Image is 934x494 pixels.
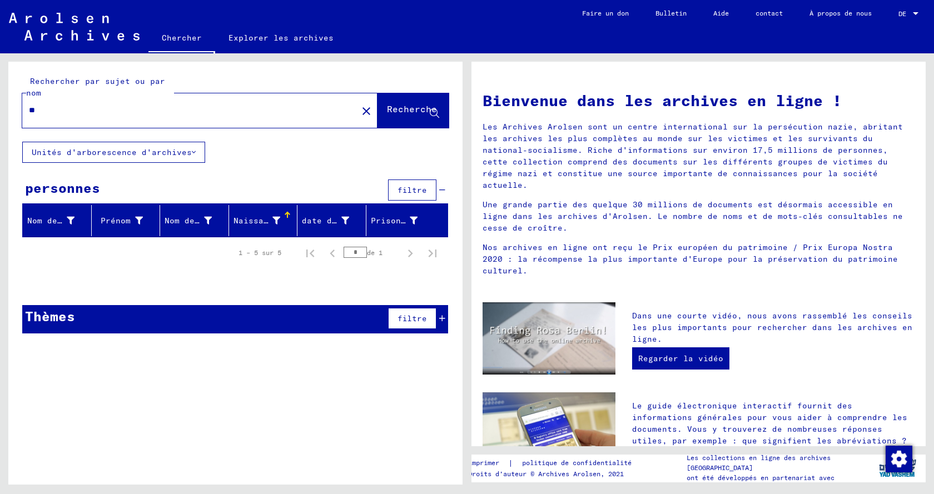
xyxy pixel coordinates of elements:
button: Première page [299,242,321,264]
font: Prisonnier # [371,216,431,226]
button: filtre [388,179,436,201]
mat-header-cell: Naissance [229,205,298,236]
a: politique de confidentialité [513,457,645,469]
mat-header-cell: Prénom [92,205,161,236]
mat-icon: close [360,104,373,118]
img: Arolsen_neg.svg [9,13,140,41]
font: | [508,458,513,468]
font: Rechercher par sujet ou par nom [26,76,165,98]
a: Explorer les archives [215,24,347,51]
font: Recherche [387,103,437,114]
font: À propos de nous [809,9,872,17]
font: Nom de naissance [165,216,245,226]
font: Aide [713,9,729,17]
font: DE [898,9,906,18]
font: filtre [398,313,427,323]
button: Unités d'arborescence d'archives [22,142,205,163]
font: Prénom [101,216,131,226]
font: Unités d'arborescence d'archives [32,147,192,157]
font: date de naissance [302,216,387,226]
button: filtre [388,308,436,329]
div: Modifier le consentement [885,445,912,472]
div: Prisonnier # [371,212,435,229]
font: Nos archives en ligne ont reçu le Prix européen du patrimoine / Prix Europa Nostra 2020 : la réco... [483,242,898,276]
font: Dans une courte vidéo, nous avons rassemblé les conseils les plus importants pour rechercher dans... [632,311,912,344]
font: Le guide électronique interactif fournit des informations générales pour vous aider à comprendre ... [632,401,907,457]
button: Page précédente [321,242,344,264]
img: video.jpg [483,302,615,375]
font: Regarder la vidéo [638,353,723,363]
font: Explorer les archives [228,33,334,43]
font: filtre [398,185,427,195]
img: Modifier le consentement [886,446,912,472]
div: Naissance [233,212,297,229]
div: Nom de famille [27,212,91,229]
a: Chercher [148,24,215,53]
font: ont été développés en partenariat avec [687,473,834,482]
font: Droits d'auteur © Archives Arolsen, 2021 [468,470,624,478]
button: Dernière page [421,242,444,264]
div: Prénom [96,212,160,229]
font: politique de confidentialité [522,458,632,467]
font: Bienvenue dans les archives en ligne ! [483,91,842,110]
font: Thèmes [25,308,75,325]
img: eguide.jpg [483,392,615,481]
mat-header-cell: date de naissance [297,205,366,236]
font: Les Archives Arolsen sont un centre international sur la persécution nazie, abritant les archives... [483,122,903,190]
font: Une grande partie des quelque 30 millions de documents est désormais accessible en ligne dans les... [483,199,903,233]
font: de 1 [367,248,382,257]
div: Nom de naissance [165,212,228,229]
font: Faire un don [582,9,629,17]
div: date de naissance [302,212,366,229]
font: Bulletin [655,9,687,17]
button: Clair [355,99,377,122]
font: imprimer [468,458,499,467]
img: yv_logo.png [877,454,918,482]
font: personnes [25,179,100,196]
button: Recherche [377,93,449,128]
font: contact [756,9,783,17]
font: 1 – 5 sur 5 [239,248,281,257]
mat-header-cell: Nom de famille [23,205,92,236]
a: Regarder la vidéo [632,347,729,370]
mat-header-cell: Prisonnier # [366,205,448,236]
font: Naissance [233,216,279,226]
font: Chercher [162,33,202,43]
a: imprimer [468,457,508,469]
button: Page suivante [399,242,421,264]
mat-header-cell: Nom de naissance [160,205,229,236]
font: Nom de famille [27,216,97,226]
